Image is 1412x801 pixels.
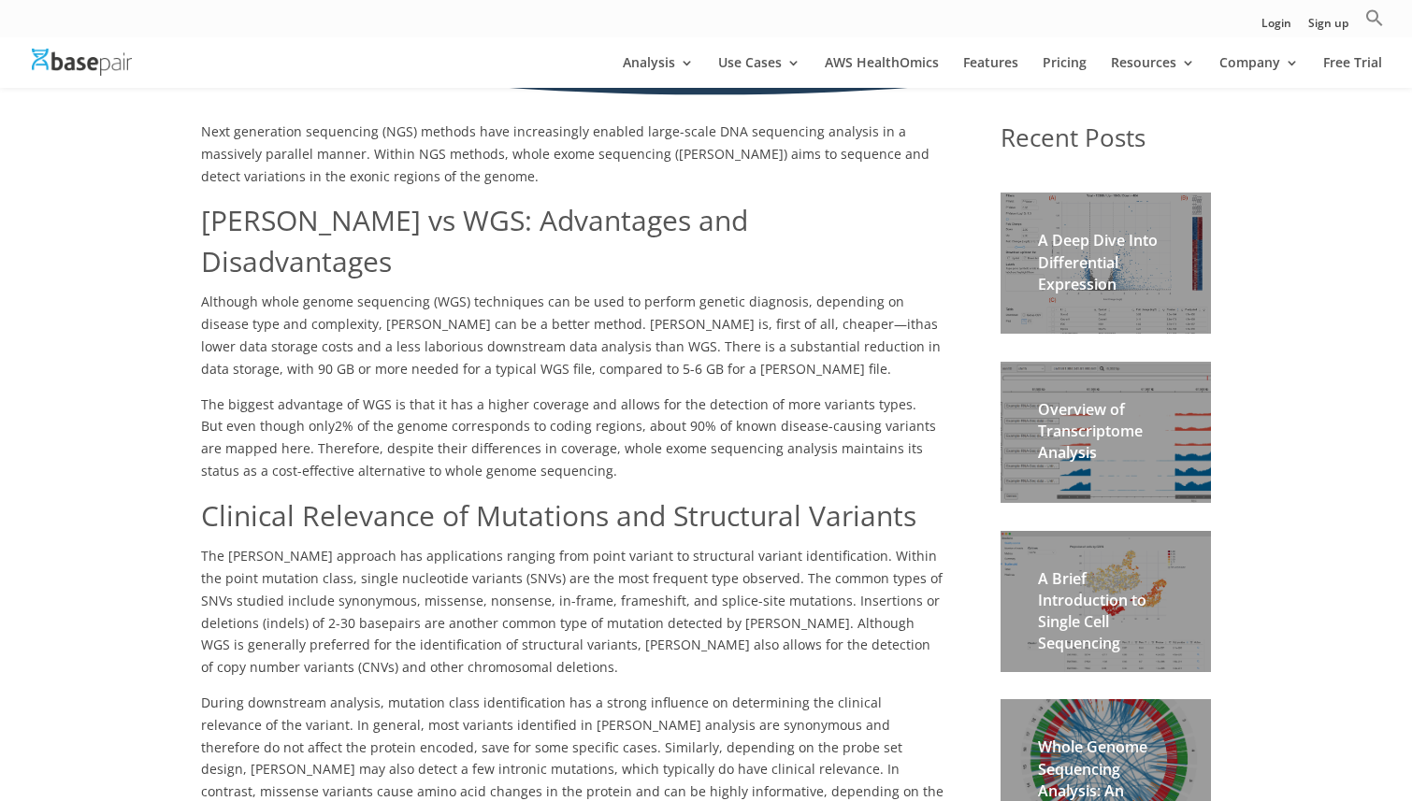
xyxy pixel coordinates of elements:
a: AWS HealthOmics [825,56,939,88]
a: Use Cases [718,56,800,88]
span: Although whole genome sequencing (WGS) techniques can be used to perform genetic diagnosis, depen... [201,293,915,333]
a: Resources [1111,56,1195,88]
span: Next generation sequencing (NGS) methods have increasingly enabled large-scale DNA sequencing ana... [201,122,929,185]
a: Company [1219,56,1299,88]
h2: A Deep Dive Into Differential Expression [1038,230,1174,305]
a: Search Icon Link [1365,8,1384,37]
span: has lower data storage costs and a less laborious downstream data analysis than WGS. There is a s... [201,315,941,378]
a: Pricing [1043,56,1087,88]
h2: A Brief Introduction to Single Cell Sequencing [1038,568,1174,665]
span: The biggest advantage of WGS is that it has a higher coverage and allows for the detection of mor... [201,395,920,436]
a: Sign up [1308,18,1348,37]
span: The [PERSON_NAME] approach has applications ranging from point variant to structural variant iden... [201,547,943,676]
h1: [PERSON_NAME] vs WGS: Advantages and Disadvantages [201,200,944,291]
img: Basepair [32,49,132,76]
span: 2% of the genome corresponds to coding regions, about 90% of known disease-causing variants are m... [201,417,936,479]
h1: Recent Posts [1001,121,1211,165]
a: Free Trial [1323,56,1382,88]
a: Analysis [623,56,694,88]
svg: Search [1365,8,1384,27]
span: — [894,315,907,333]
h1: Clinical Relevance of Mutations and Structural Variants [201,495,944,546]
iframe: Drift Widget Chat Controller [1053,666,1390,779]
a: Features [963,56,1018,88]
h2: Overview of Transcriptome Analysis [1038,399,1174,474]
a: Login [1261,18,1291,37]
